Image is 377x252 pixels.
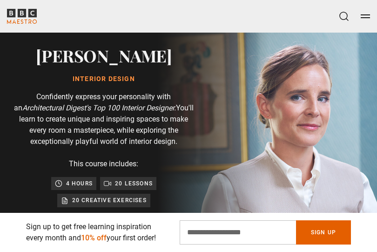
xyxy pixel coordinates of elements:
p: Sign up to get free learning inspiration every month and your first order! [26,221,168,244]
p: 20 lessons [115,179,153,188]
svg: BBC Maestro [7,9,37,24]
p: Confidently express your personality with an You'll learn to create unique and inspiring spaces t... [11,91,196,147]
button: Toggle navigation [361,12,370,21]
p: This course includes: [69,158,138,170]
button: Sign Up [296,220,351,245]
h1: Interior Design [36,75,172,84]
p: 20 creative exercises [72,196,147,205]
i: Architectural Digest's Top 100 Interior Designer. [22,103,176,112]
p: 4 hours [66,179,93,188]
h2: [PERSON_NAME] [36,44,172,67]
span: 10% off [81,233,107,242]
